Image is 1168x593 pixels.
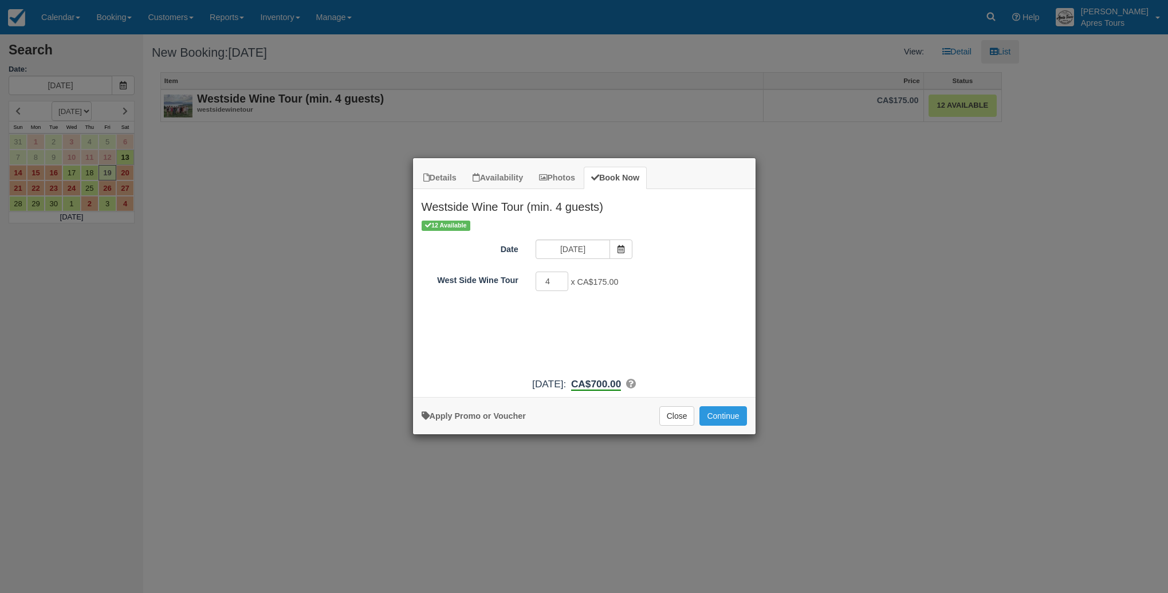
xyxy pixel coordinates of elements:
[699,406,746,426] button: Add to Booking
[571,277,618,286] span: x CA$175.00
[413,239,527,256] label: Date
[413,270,527,286] label: West Side Wine Tour
[659,406,695,426] button: Close
[532,167,583,189] a: Photos
[413,377,756,391] div: :
[422,221,470,230] span: 12 Available
[571,378,621,391] b: CA$700.00
[465,167,530,189] a: Availability
[584,167,647,189] a: Book Now
[532,378,563,390] span: [DATE]
[413,189,756,219] h2: Westside Wine Tour (min. 4 guests)
[413,189,756,391] div: Item Modal
[422,411,526,421] a: Apply Voucher
[416,167,464,189] a: Details
[536,272,569,291] input: West Side Wine Tour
